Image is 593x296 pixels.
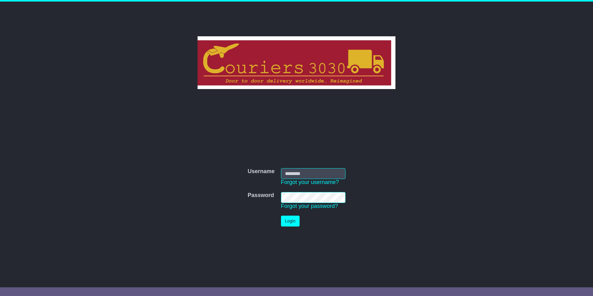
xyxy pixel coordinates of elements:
[281,203,338,209] a: Forgot your password?
[247,192,274,199] label: Password
[281,216,300,226] button: Login
[198,36,396,89] img: Couriers 3030
[247,168,274,175] label: Username
[281,179,339,185] a: Forgot your username?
